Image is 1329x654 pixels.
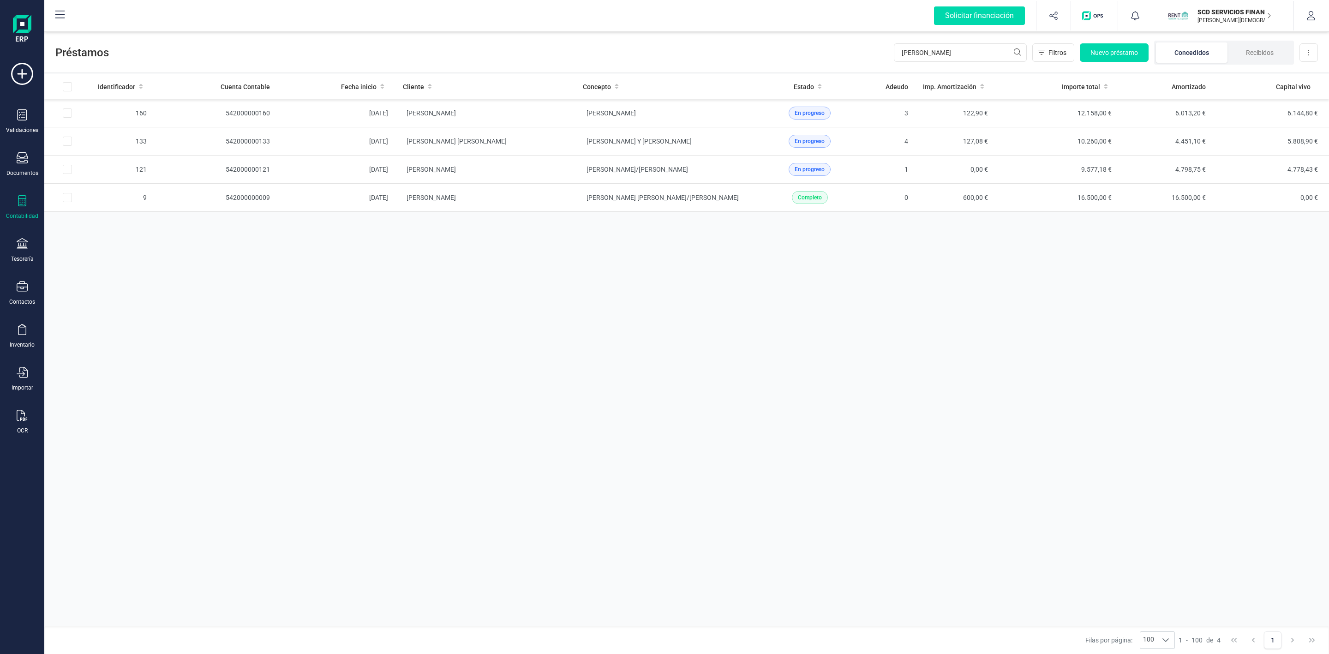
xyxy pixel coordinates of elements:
[90,99,154,127] td: 160
[13,15,31,44] img: Logo Finanedi
[587,138,692,145] span: [PERSON_NAME] Y [PERSON_NAME]
[403,82,424,91] span: Cliente
[1164,1,1282,30] button: SCSCD SERVICIOS FINANCIEROS SL[PERSON_NAME][DEMOGRAPHIC_DATA][DEMOGRAPHIC_DATA]
[98,82,135,91] span: Identificador
[1119,184,1213,212] td: 16.500,00 €
[1213,184,1329,212] td: 0,00 €
[407,194,456,201] span: [PERSON_NAME]
[1082,11,1107,20] img: Logo de OPS
[587,194,739,201] span: [PERSON_NAME] [PERSON_NAME]/[PERSON_NAME]
[1191,636,1203,645] span: 100
[923,1,1036,30] button: Solicitar financiación
[798,193,822,202] span: Completo
[407,166,456,173] span: [PERSON_NAME]
[90,184,154,212] td: 9
[1168,6,1188,26] img: SC
[10,341,35,348] div: Inventario
[995,99,1119,127] td: 12.158,00 €
[795,109,825,117] span: En progreso
[995,184,1119,212] td: 16.500,00 €
[1213,99,1329,127] td: 6.144,80 €
[794,82,814,91] span: Estado
[934,6,1025,25] div: Solicitar financiación
[1119,127,1213,156] td: 4.451,10 €
[1227,42,1292,63] li: Recibidos
[277,156,396,184] td: [DATE]
[1213,127,1329,156] td: 5.808,90 €
[864,156,916,184] td: 1
[17,427,28,434] div: OCR
[63,82,72,91] div: All items unselected
[587,109,636,117] span: [PERSON_NAME]
[63,193,72,202] div: Row Selected f92164e7-f277-4416-a6e4-f971f28d8b76
[1264,631,1281,649] button: Page 1
[277,184,396,212] td: [DATE]
[916,184,995,212] td: 600,00 €
[1245,631,1262,649] button: Previous Page
[1197,7,1271,17] p: SCD SERVICIOS FINANCIEROS SL
[795,165,825,174] span: En progreso
[1225,631,1243,649] button: First Page
[154,156,277,184] td: 542000000121
[864,127,916,156] td: 4
[63,165,72,174] div: Row Selected dae98584-0c28-42ff-8186-6643d429b437
[1048,48,1066,57] span: Filtros
[1206,636,1213,645] span: de
[55,45,894,60] span: Préstamos
[886,82,908,91] span: Adeudo
[1303,631,1321,649] button: Last Page
[154,99,277,127] td: 542000000160
[277,127,396,156] td: [DATE]
[221,82,270,91] span: Cuenta Contable
[1197,17,1271,24] p: [PERSON_NAME][DEMOGRAPHIC_DATA][DEMOGRAPHIC_DATA]
[1276,82,1311,91] span: Capital vivo
[1090,48,1138,57] span: Nuevo préstamo
[341,82,377,91] span: Fecha inicio
[1172,82,1206,91] span: Amortizado
[1213,156,1329,184] td: 4.778,43 €
[12,384,33,391] div: Importar
[6,212,38,220] div: Contabilidad
[1080,43,1149,62] button: Nuevo préstamo
[1119,99,1213,127] td: 6.013,20 €
[407,109,456,117] span: [PERSON_NAME]
[154,184,277,212] td: 542000000009
[11,255,34,263] div: Tesorería
[1284,631,1301,649] button: Next Page
[1032,43,1074,62] button: Filtros
[1077,1,1112,30] button: Logo de OPS
[916,127,995,156] td: 127,08 €
[277,99,396,127] td: [DATE]
[1156,42,1227,63] li: Concedidos
[923,82,976,91] span: Imp. Amortización
[1119,156,1213,184] td: 4.798,75 €
[90,127,154,156] td: 133
[894,43,1027,62] input: Buscar...
[6,126,38,134] div: Validaciones
[995,156,1119,184] td: 9.577,18 €
[63,108,72,118] div: Row Selected 5680a6dc-f99f-46e0-b653-dbdbfd73c143
[1179,636,1221,645] div: -
[587,166,688,173] span: [PERSON_NAME]/[PERSON_NAME]
[9,298,35,306] div: Contactos
[1062,82,1100,91] span: Importe total
[795,137,825,145] span: En progreso
[90,156,154,184] td: 121
[995,127,1119,156] td: 10.260,00 €
[864,184,916,212] td: 0
[407,138,507,145] span: [PERSON_NAME] [PERSON_NAME]
[6,169,38,177] div: Documentos
[154,127,277,156] td: 542000000133
[583,82,611,91] span: Concepto
[63,137,72,146] div: Row Selected ee585f13-3e3e-45b5-b7ef-39fe0b4faa93
[864,99,916,127] td: 3
[1140,632,1157,648] span: 100
[1217,636,1221,645] span: 4
[1085,631,1175,649] div: Filas por página:
[916,99,995,127] td: 122,90 €
[1179,636,1182,645] span: 1
[916,156,995,184] td: 0,00 €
